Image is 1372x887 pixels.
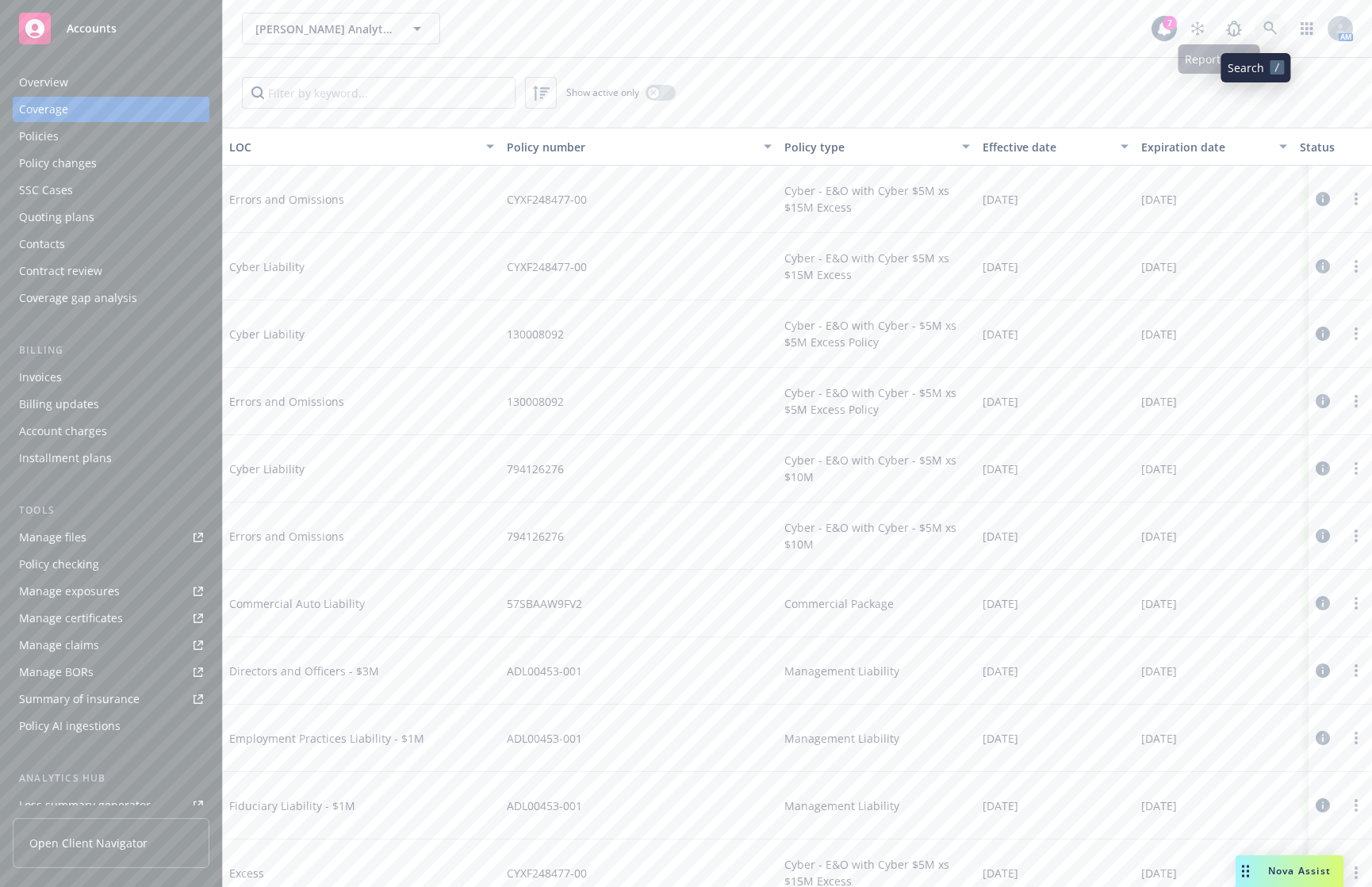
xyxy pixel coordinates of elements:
a: Loss summary generator [13,793,209,818]
div: Policy AI ingestions [19,713,121,739]
span: Accounts [67,22,117,35]
span: [DATE] [983,663,1018,679]
div: Manage exposures [19,579,120,604]
a: Account charges [13,419,209,444]
span: Cyber Liability [229,326,467,342]
a: Coverage [13,97,209,122]
span: [DATE] [983,730,1018,747]
div: LOC [229,139,477,155]
span: Cyber Liability [229,258,467,275]
span: [DATE] [983,595,1018,612]
a: Policy changes [13,151,209,176]
a: Installment plans [13,445,209,471]
div: SSC Cases [19,178,73,203]
span: [DATE] [983,191,1018,208]
span: [DATE] [1141,865,1177,881]
button: Policy number [500,128,778,166]
a: more [1347,728,1366,747]
a: more [1347,392,1366,411]
button: Nova Assist [1236,855,1343,887]
span: Commercial Auto Liability [229,595,467,612]
span: [DATE] [983,393,1018,410]
div: Policy checking [19,552,99,577]
a: SSC Cases [13,178,209,203]
div: Contacts [19,231,65,257]
span: [DATE] [1141,595,1177,612]
span: Manage exposures [13,579,209,604]
span: [PERSON_NAME] Analytics, Inc. [255,21,393,37]
a: Switch app [1291,13,1323,44]
span: [DATE] [983,865,1018,881]
span: 794126276 [507,461,564,477]
div: Drag to move [1236,855,1255,887]
span: ADL00453-001 [507,797,582,814]
a: Search [1255,13,1286,44]
a: Accounts [13,6,209,51]
a: more [1347,526,1366,545]
span: [DATE] [1141,663,1177,679]
span: [DATE] [1141,461,1177,477]
a: more [1347,661,1366,680]
a: Policy AI ingestions [13,713,209,739]
div: Contract review [19,258,102,284]
span: [DATE] [1141,326,1177,342]
span: ADL00453-001 [507,663,582,679]
span: [DATE] [1141,258,1177,275]
span: Management Liability [784,663,899,679]
div: Manage claims [19,633,99,658]
span: Cyber - E&O with Cyber - $5M xs $10M [784,519,970,552]
a: Policies [13,124,209,149]
span: 130008092 [507,326,564,342]
span: Cyber Liability [229,461,467,477]
div: 7 [1163,16,1177,30]
span: [DATE] [1141,730,1177,747]
div: Tools [13,503,209,518]
span: CYXF248477-00 [507,258,587,275]
span: Cyber - E&O with Cyber $5M xs $15M Excess [784,182,970,216]
a: Overview [13,70,209,95]
span: Fiduciary Liability - $1M [229,797,467,814]
a: more [1347,324,1366,343]
a: Policy checking [13,552,209,577]
span: 794126276 [507,528,564,545]
span: [DATE] [983,797,1018,814]
span: Errors and Omissions [229,528,467,545]
a: Report a Bug [1218,13,1250,44]
button: LOC [223,128,500,166]
span: 130008092 [507,393,564,410]
span: Errors and Omissions [229,191,467,208]
div: Coverage gap analysis [19,285,137,311]
div: Loss summary generator [19,793,151,818]
span: Cyber - E&O with Cyber $5M xs $15M Excess [784,250,970,283]
div: Expiration date [1141,139,1270,155]
a: Manage claims [13,633,209,658]
span: CYXF248477-00 [507,191,587,208]
div: Analytics hub [13,770,209,786]
a: Manage certificates [13,606,209,631]
div: Policy changes [19,151,97,176]
div: Overview [19,70,68,95]
div: Invoices [19,365,62,390]
a: more [1347,594,1366,613]
div: Summary of insurance [19,686,140,712]
a: more [1347,257,1366,276]
div: Manage certificates [19,606,123,631]
span: [DATE] [983,258,1018,275]
span: [DATE] [1141,393,1177,410]
span: Excess [229,865,467,881]
div: Manage files [19,525,86,550]
a: Manage BORs [13,660,209,685]
button: Expiration date [1135,128,1293,166]
span: Cyber - E&O with Cyber - $5M xs $10M [784,452,970,485]
button: [PERSON_NAME] Analytics, Inc. [242,13,440,44]
span: [DATE] [983,326,1018,342]
span: Employment Practices Liability - $1M [229,730,467,747]
span: Directors and Officers - $3M [229,663,467,679]
div: Billing [13,342,209,358]
span: Open Client Navigator [29,835,148,851]
div: Billing updates [19,392,99,417]
span: Management Liability [784,730,899,747]
a: Quoting plans [13,205,209,230]
span: Show active only [566,86,639,99]
span: [DATE] [983,461,1018,477]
